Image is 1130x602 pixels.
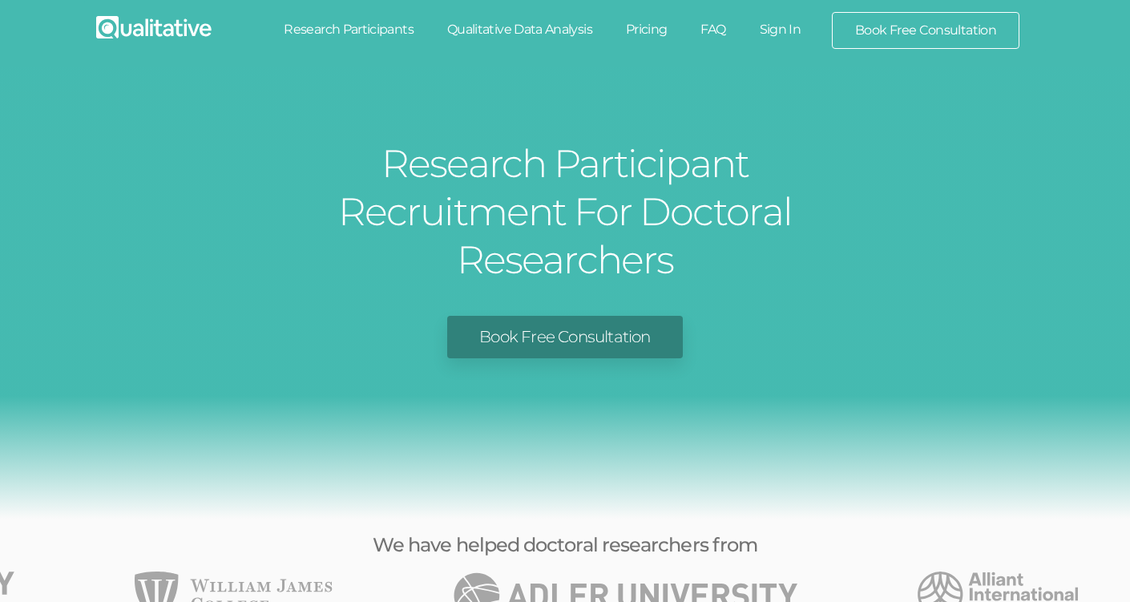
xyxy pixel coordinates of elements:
a: FAQ [684,12,742,47]
img: Qualitative [96,16,212,38]
a: Research Participants [267,12,430,47]
h1: Research Participant Recruitment For Doctoral Researchers [264,139,866,284]
a: Pricing [609,12,684,47]
h3: We have helped doctoral researchers from [180,535,950,556]
a: Book Free Consultation [833,13,1019,48]
a: Book Free Consultation [447,316,682,358]
a: Sign In [743,12,818,47]
a: Qualitative Data Analysis [430,12,609,47]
